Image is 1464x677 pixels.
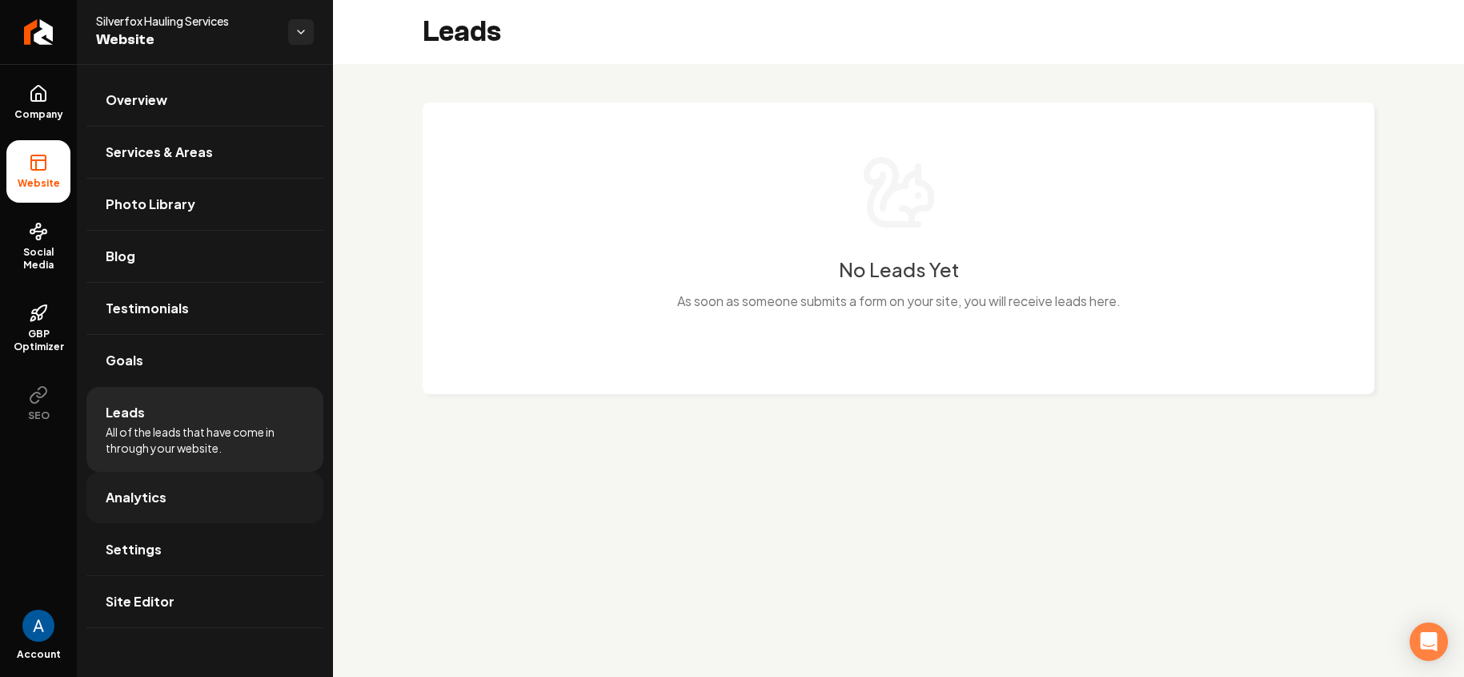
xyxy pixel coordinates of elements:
[17,648,61,661] span: Account
[11,177,66,190] span: Website
[106,299,189,318] span: Testimonials
[423,16,501,48] h2: Leads
[22,610,54,642] img: Andrew Magana
[96,13,275,29] span: Silverfox Hauling Services
[6,328,70,353] span: GBP Optimizer
[106,195,195,214] span: Photo Library
[6,71,70,134] a: Company
[86,179,323,230] a: Photo Library
[86,524,323,575] a: Settings
[6,209,70,284] a: Social Media
[86,75,323,126] a: Overview
[86,576,323,627] a: Site Editor
[24,19,54,45] img: Rebolt Logo
[6,246,70,272] span: Social Media
[22,610,54,642] button: Open user button
[106,247,135,266] span: Blog
[86,231,323,282] a: Blog
[86,127,323,178] a: Services & Areas
[96,29,275,51] span: Website
[106,403,145,422] span: Leads
[86,335,323,386] a: Goals
[8,108,70,121] span: Company
[106,143,213,162] span: Services & Areas
[6,291,70,366] a: GBP Optimizer
[86,283,323,334] a: Testimonials
[106,540,162,559] span: Settings
[86,472,323,523] a: Analytics
[1410,623,1448,661] div: Open Intercom Messenger
[22,409,56,422] span: SEO
[106,592,174,611] span: Site Editor
[677,292,1121,311] p: As soon as someone submits a form on your site, you will receive leads here.
[106,424,304,456] span: All of the leads that have come in through your website.
[106,488,166,507] span: Analytics
[106,351,143,370] span: Goals
[839,256,959,282] h3: No Leads Yet
[106,91,167,110] span: Overview
[6,373,70,435] button: SEO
